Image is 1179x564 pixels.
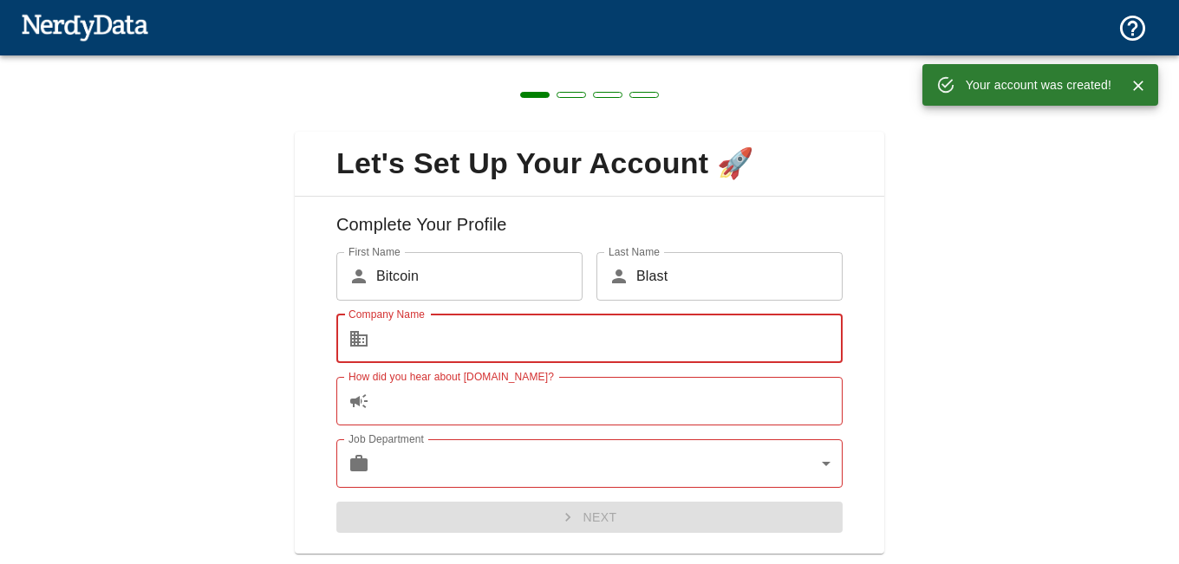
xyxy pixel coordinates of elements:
[348,307,425,321] label: Company Name
[309,146,870,182] span: Let's Set Up Your Account 🚀
[348,369,554,384] label: How did you hear about [DOMAIN_NAME]?
[1107,3,1158,54] button: Support and Documentation
[21,10,148,44] img: NerdyData.com
[348,431,424,446] label: Job Department
[609,244,660,259] label: Last Name
[348,244,401,259] label: First Name
[309,211,870,252] h6: Complete Your Profile
[1125,73,1151,99] button: Close
[966,69,1111,100] div: Your account was created!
